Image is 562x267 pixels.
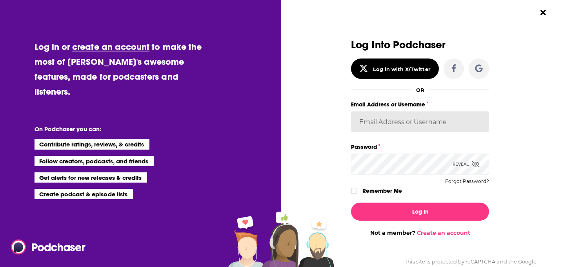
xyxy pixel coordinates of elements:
[351,203,489,221] button: Log In
[35,189,133,199] li: Create podcast & episode lists
[351,111,489,132] input: Email Address or Username
[416,87,424,93] div: OR
[351,39,489,51] h3: Log Into Podchaser
[445,179,489,184] button: Forgot Password?
[35,125,191,133] li: On Podchaser you can:
[35,172,147,183] li: Get alerts for new releases & credits
[417,229,470,236] a: Create an account
[362,186,402,196] label: Remember Me
[536,5,551,20] button: Close Button
[453,154,480,175] div: Reveal
[351,99,489,110] label: Email Address or Username
[351,142,489,152] label: Password
[11,240,86,254] img: Podchaser - Follow, Share and Rate Podcasts
[72,41,149,52] a: create an account
[35,139,150,149] li: Contribute ratings, reviews, & credits
[351,59,439,79] button: Log in with X/Twitter
[373,66,431,72] div: Log in with X/Twitter
[35,156,154,166] li: Follow creators, podcasts, and friends
[351,229,489,236] div: Not a member?
[11,240,80,254] a: Podchaser - Follow, Share and Rate Podcasts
